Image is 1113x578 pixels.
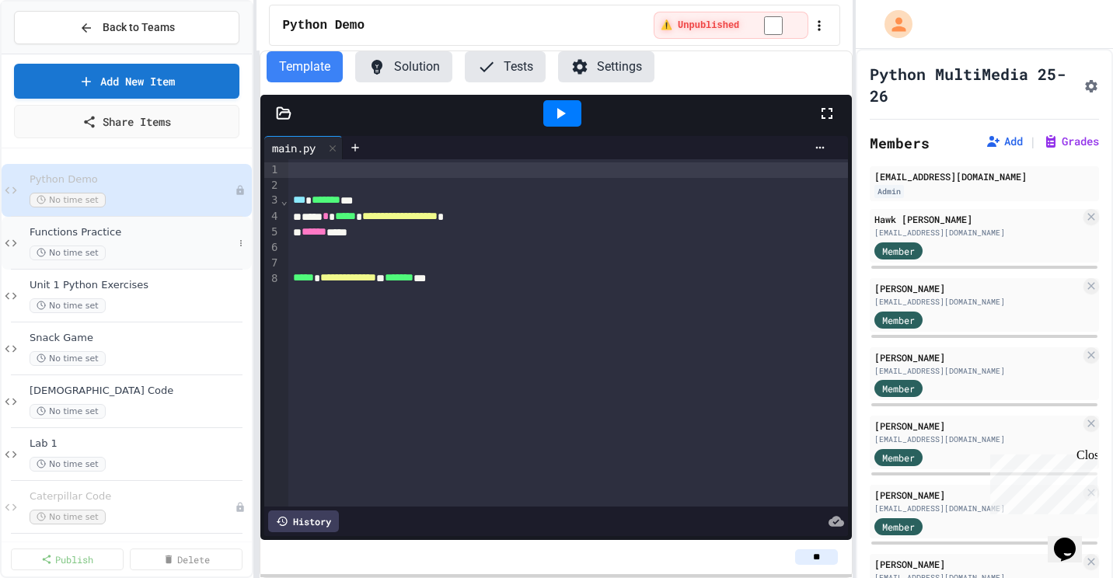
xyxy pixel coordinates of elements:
[30,173,235,186] span: Python Demo
[465,51,546,82] button: Tests
[874,227,1080,239] div: [EMAIL_ADDRESS][DOMAIN_NAME]
[874,557,1080,571] div: [PERSON_NAME]
[30,332,249,345] span: Snack Game
[6,6,107,99] div: Chat with us now!Close
[984,448,1097,514] iframe: chat widget
[30,279,249,292] span: Unit 1 Python Exercises
[870,63,1077,106] h1: Python MultiMedia 25-26
[874,185,904,198] div: Admin
[30,404,106,419] span: No time set
[30,510,106,524] span: No time set
[264,271,280,287] div: 8
[558,51,654,82] button: Settings
[264,140,323,156] div: main.py
[874,503,1080,514] div: [EMAIL_ADDRESS][DOMAIN_NAME]
[1048,516,1097,562] iframe: chat widget
[264,225,280,240] div: 5
[874,296,1080,308] div: [EMAIL_ADDRESS][DOMAIN_NAME]
[264,136,343,159] div: main.py
[870,132,930,154] h2: Members
[882,313,915,327] span: Member
[1043,134,1099,149] button: Grades
[264,162,280,178] div: 1
[264,209,280,225] div: 4
[14,105,239,138] a: Share Items
[30,351,106,366] span: No time set
[874,350,1080,364] div: [PERSON_NAME]
[874,419,1080,433] div: [PERSON_NAME]
[130,548,242,570] a: Delete
[1083,75,1099,94] button: Assignment Settings
[874,281,1080,295] div: [PERSON_NAME]
[264,256,280,271] div: 7
[874,433,1080,445] div: [EMAIL_ADDRESS][DOMAIN_NAME]
[264,240,280,256] div: 6
[233,235,249,251] button: More options
[30,490,235,503] span: Caterpillar Code
[874,488,1080,502] div: [PERSON_NAME]
[874,365,1080,377] div: [EMAIL_ADDRESS][DOMAIN_NAME]
[264,193,280,208] div: 3
[282,16,365,35] span: Python Demo
[30,437,249,451] span: Lab 1
[235,185,246,196] div: Unpublished
[874,212,1080,226] div: Hawk [PERSON_NAME]
[30,245,106,260] span: No time set
[745,16,801,35] input: publish toggle
[280,194,288,207] span: Fold line
[868,6,916,42] div: My Account
[882,520,915,534] span: Member
[654,12,808,39] div: ⚠️ Students cannot see this content! Click the toggle to publish it and make it visible to your c...
[11,548,124,570] a: Publish
[267,51,343,82] button: Template
[874,169,1094,183] div: [EMAIL_ADDRESS][DOMAIN_NAME]
[14,64,239,99] a: Add New Item
[355,51,452,82] button: Solution
[268,510,339,532] div: History
[986,134,1023,149] button: Add
[30,226,233,239] span: Functions Practice
[882,244,915,258] span: Member
[882,381,915,395] span: Member
[264,178,280,193] div: 2
[14,11,239,44] button: Back to Teams
[30,385,249,398] span: [DEMOGRAPHIC_DATA] Code
[1029,132,1037,151] span: |
[235,502,246,513] div: Unpublished
[882,451,915,465] span: Member
[103,19,175,36] span: Back to Teams
[30,457,106,472] span: No time set
[661,19,739,32] span: ⚠️ Unpublished
[30,193,106,207] span: No time set
[30,298,106,313] span: No time set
